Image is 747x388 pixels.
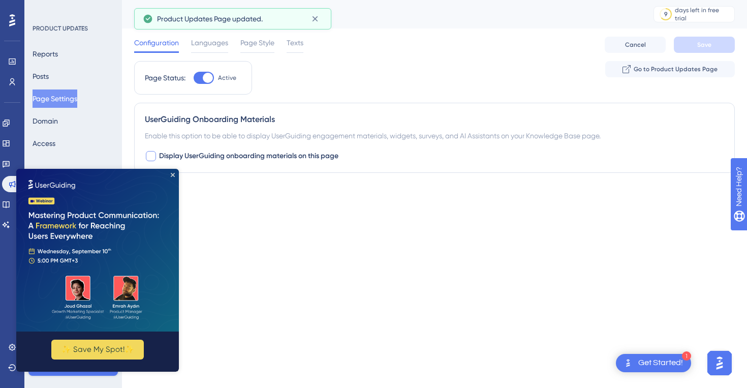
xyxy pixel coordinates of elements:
[634,65,718,73] span: Go to Product Updates Page
[154,4,159,8] div: Close Preview
[682,351,691,361] div: 1
[605,37,666,53] button: Cancel
[145,130,724,142] div: Enable this option to be able to display UserGuiding engagement materials, widgets, surveys, and ...
[33,67,49,85] button: Posts
[638,357,683,369] div: Get Started!
[605,61,735,77] button: Go to Product Updates Page
[134,7,628,21] div: Page Settings
[697,41,711,49] span: Save
[675,6,731,22] div: days left in free trial
[145,72,185,84] div: Page Status:
[664,10,668,18] div: 9
[33,112,58,130] button: Domain
[33,45,58,63] button: Reports
[33,24,88,33] div: PRODUCT UPDATES
[35,171,128,191] button: ✨ Save My Spot!✨
[240,37,274,49] span: Page Style
[287,37,303,49] span: Texts
[616,354,691,372] div: Open Get Started! checklist, remaining modules: 1
[134,37,179,49] span: Configuration
[157,13,263,25] span: Product Updates Page updated.
[218,74,236,82] span: Active
[622,357,634,369] img: launcher-image-alternative-text
[33,134,55,153] button: Access
[145,113,724,126] div: UserGuiding Onboarding Materials
[24,3,64,15] span: Need Help?
[159,150,338,162] span: Display UserGuiding onboarding materials on this page
[33,89,77,108] button: Page Settings
[704,348,735,378] iframe: UserGuiding AI Assistant Launcher
[191,37,228,49] span: Languages
[625,41,646,49] span: Cancel
[674,37,735,53] button: Save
